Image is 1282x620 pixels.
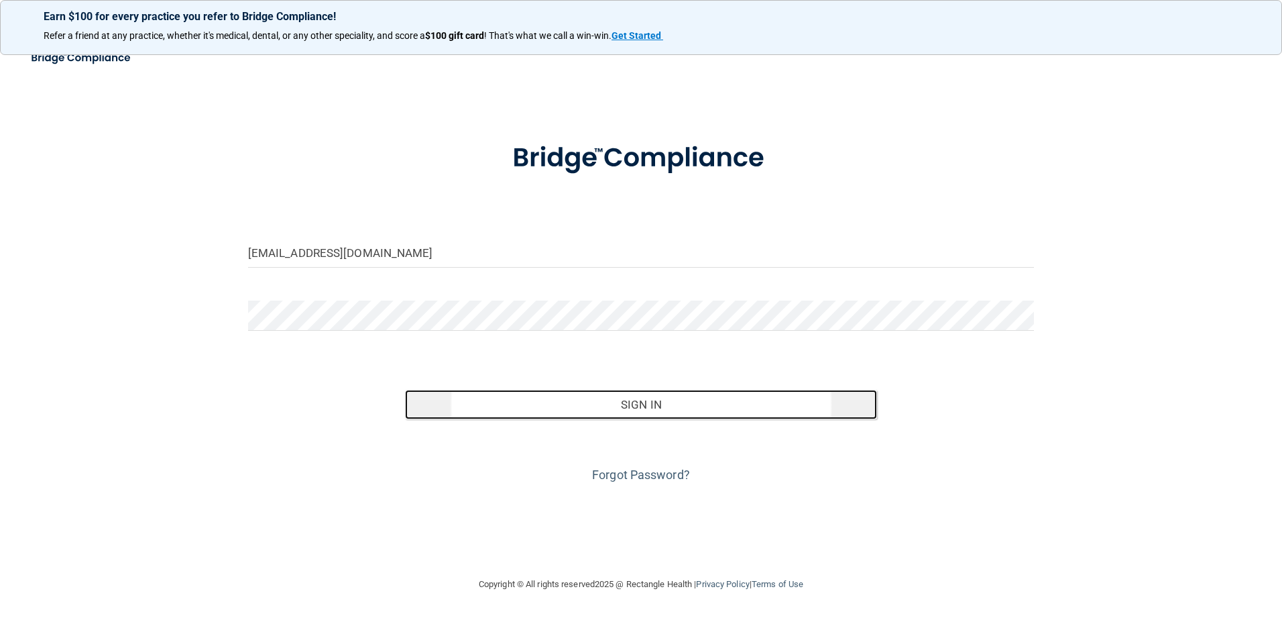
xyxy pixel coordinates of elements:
[696,579,749,589] a: Privacy Policy
[485,123,797,193] img: bridge_compliance_login_screen.278c3ca4.svg
[611,30,663,41] a: Get Started
[396,563,886,606] div: Copyright © All rights reserved 2025 @ Rectangle Health | |
[248,238,1035,268] input: Email
[484,30,611,41] span: ! That's what we call a win-win.
[592,468,690,482] a: Forgot Password?
[44,30,425,41] span: Refer a friend at any practice, whether it's medical, dental, or any other speciality, and score a
[20,44,143,72] img: bridge_compliance_login_screen.278c3ca4.svg
[44,10,1238,23] p: Earn $100 for every practice you refer to Bridge Compliance!
[611,30,661,41] strong: Get Started
[425,30,484,41] strong: $100 gift card
[405,390,877,419] button: Sign In
[752,579,803,589] a: Terms of Use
